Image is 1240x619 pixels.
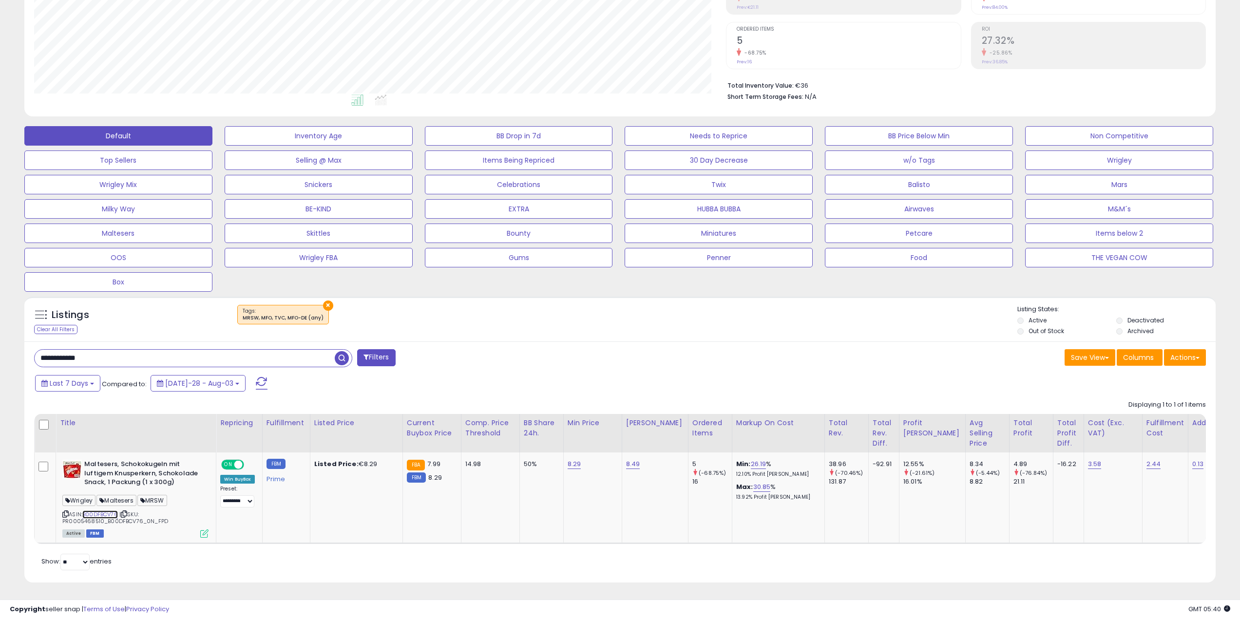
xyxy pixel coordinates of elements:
[24,175,212,194] button: Wrigley Mix
[732,414,824,452] th: The percentage added to the cost of goods (COGS) that forms the calculator for Min & Max prices.
[1025,199,1213,219] button: M&M´s
[323,300,333,311] button: ×
[1117,349,1163,366] button: Columns
[126,604,169,614] a: Privacy Policy
[24,126,212,146] button: Default
[267,418,306,428] div: Fulfillment
[626,459,640,469] a: 8.49
[35,375,100,392] button: Last 7 Days
[357,349,395,366] button: Filters
[873,460,892,469] div: -92.91
[1029,316,1047,324] label: Active
[625,248,813,267] button: Penner
[137,495,167,506] span: MRSW
[425,175,613,194] button: Celebrations
[1013,418,1049,438] div: Total Profit
[52,308,89,322] h5: Listings
[314,418,399,428] div: Listed Price
[151,375,246,392] button: [DATE]-28 - Aug-03
[1025,224,1213,243] button: Items below 2
[220,418,258,428] div: Repricing
[829,477,868,486] div: 131.87
[1025,175,1213,194] button: Mars
[737,4,759,10] small: Prev: €21.11
[1146,418,1184,438] div: Fulfillment Cost
[736,418,820,428] div: Markup on Cost
[829,460,868,469] div: 38.96
[568,459,581,469] a: 8.29
[625,224,813,243] button: Miniatures
[737,59,752,65] small: Prev: 16
[243,315,324,321] div: MRSW, MFO, TVC, MFO-DE (any)
[425,199,613,219] button: EXTRA
[314,459,359,469] b: Listed Price:
[982,35,1205,48] h2: 27.32%
[102,379,147,389] span: Compared to:
[60,418,212,428] div: Title
[1025,248,1213,267] button: THE VEGAN COW
[741,49,766,56] small: -68.75%
[243,307,324,322] span: Tags :
[84,460,203,489] b: Maltesers, Schokokugeln mit luftigem Knusperkern, Schokolade Snack, 1 Packung (1 x 300g)
[243,461,258,469] span: OFF
[1088,459,1102,469] a: 3.58
[625,175,813,194] button: Twix
[222,461,234,469] span: ON
[970,460,1009,469] div: 8.34
[225,150,413,170] button: Selling @ Max
[86,529,104,538] span: FBM
[1088,418,1138,438] div: Cost (Exc. VAT)
[62,529,85,538] span: All listings currently available for purchase on Amazon
[751,459,766,469] a: 26.19
[1146,459,1161,469] a: 2.44
[1017,305,1216,314] p: Listing States:
[692,460,732,469] div: 5
[1029,327,1064,335] label: Out of Stock
[62,460,209,537] div: ASIN:
[1065,349,1115,366] button: Save View
[83,604,125,614] a: Terms of Use
[1192,459,1204,469] a: 0.13
[267,459,286,469] small: FBM
[62,495,95,506] span: Wrigley
[970,477,1009,486] div: 8.82
[1013,477,1053,486] div: 21.11
[427,459,440,469] span: 7.99
[625,199,813,219] button: HUBBA BUBBA
[1127,327,1154,335] label: Archived
[465,460,512,469] div: 14.98
[736,483,817,501] div: %
[407,418,457,438] div: Current Buybox Price
[727,93,803,101] b: Short Term Storage Fees:
[825,224,1013,243] button: Petcare
[873,418,895,449] div: Total Rev. Diff.
[986,49,1012,56] small: -25.86%
[568,418,618,428] div: Min Price
[835,469,863,477] small: (-70.46%)
[425,248,613,267] button: Gums
[982,59,1008,65] small: Prev: 36.85%
[1025,150,1213,170] button: Wrigley
[428,473,442,482] span: 8.29
[805,92,817,101] span: N/A
[825,150,1013,170] button: w/o Tags
[699,469,726,477] small: (-68.75%)
[425,126,613,146] button: BB Drop in 7d
[1057,460,1076,469] div: -16.22
[34,325,77,334] div: Clear All Filters
[903,460,965,469] div: 12.55%
[10,604,45,614] strong: Copyright
[425,150,613,170] button: Items Being Repriced
[1128,400,1206,410] div: Displaying 1 to 1 of 1 items
[737,35,960,48] h2: 5
[736,482,753,491] b: Max:
[825,126,1013,146] button: BB Price Below Min
[1013,460,1053,469] div: 4.89
[982,4,1008,10] small: Prev: 84.00%
[425,224,613,243] button: Bounty
[1057,418,1080,449] div: Total Profit Diff.
[727,79,1199,91] li: €36
[41,557,112,566] span: Show: entries
[62,510,168,525] span: | SKU: PR0005468510_B00DFBCV76_0N_FPD
[825,175,1013,194] button: Balisto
